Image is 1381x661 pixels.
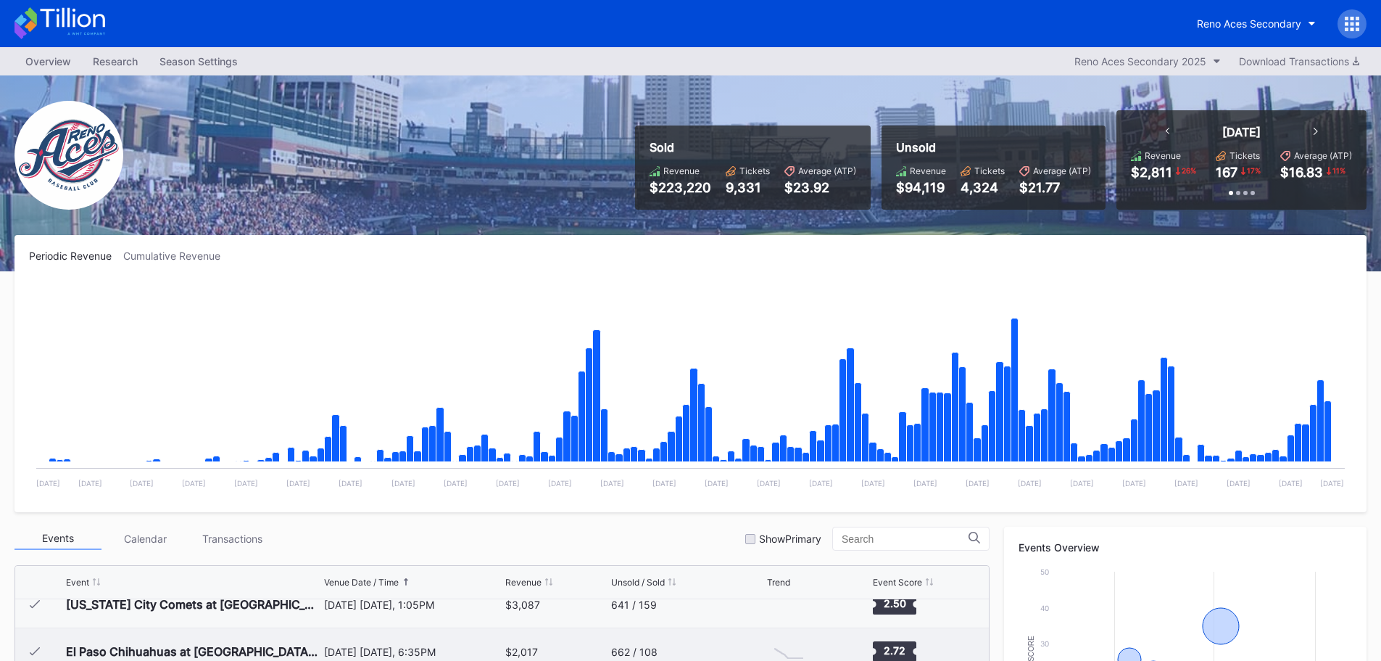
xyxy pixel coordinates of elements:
[739,165,770,176] div: Tickets
[505,577,542,588] div: Revenue
[14,101,123,210] img: RenoAces.png
[444,479,468,488] text: [DATE]
[896,180,946,195] div: $94,119
[757,479,781,488] text: [DATE]
[505,599,540,611] div: $3,087
[611,599,657,611] div: 641 / 159
[1070,479,1094,488] text: [DATE]
[663,165,700,176] div: Revenue
[505,646,538,658] div: $2,017
[611,577,665,588] div: Unsold / Sold
[1229,150,1260,161] div: Tickets
[910,165,946,176] div: Revenue
[66,644,320,659] div: El Paso Chihuahuas at [GEOGRAPHIC_DATA] Aces
[873,577,922,588] div: Event Score
[883,597,905,609] text: 2.50
[600,479,624,488] text: [DATE]
[974,165,1005,176] div: Tickets
[861,479,885,488] text: [DATE]
[339,479,362,488] text: [DATE]
[705,479,729,488] text: [DATE]
[29,250,123,262] div: Periodic Revenue
[652,479,676,488] text: [DATE]
[286,479,310,488] text: [DATE]
[78,479,102,488] text: [DATE]
[809,479,833,488] text: [DATE]
[101,527,188,550] div: Calendar
[842,533,969,545] input: Search
[182,479,206,488] text: [DATE]
[1197,17,1301,30] div: Reno Aces Secondary
[1018,479,1042,488] text: [DATE]
[1280,165,1323,180] div: $16.83
[391,479,415,488] text: [DATE]
[149,51,249,72] a: Season Settings
[896,140,1091,155] div: Unsold
[1331,165,1347,176] div: 11 %
[767,586,810,623] svg: Chart title
[1040,567,1049,576] text: 50
[1245,165,1262,176] div: 17 %
[1145,150,1181,161] div: Revenue
[36,479,60,488] text: [DATE]
[324,599,502,611] div: [DATE] [DATE], 1:05PM
[324,577,399,588] div: Venue Date / Time
[1019,541,1352,554] div: Events Overview
[650,140,856,155] div: Sold
[726,180,770,195] div: 9,331
[234,479,258,488] text: [DATE]
[188,527,275,550] div: Transactions
[548,479,572,488] text: [DATE]
[1174,479,1198,488] text: [DATE]
[1033,165,1091,176] div: Average (ATP)
[1239,55,1359,67] div: Download Transactions
[66,577,89,588] div: Event
[1227,479,1251,488] text: [DATE]
[1232,52,1367,71] button: Download Transactions
[1294,150,1352,161] div: Average (ATP)
[759,533,821,545] div: Show Primary
[1067,52,1228,71] button: Reno Aces Secondary 2025
[884,644,905,657] text: 2.72
[66,597,320,612] div: [US_STATE] City Comets at [GEOGRAPHIC_DATA]
[611,646,658,658] div: 662 / 108
[82,51,149,72] a: Research
[913,479,937,488] text: [DATE]
[14,527,101,550] div: Events
[1040,604,1049,612] text: 40
[1019,180,1091,195] div: $21.77
[29,280,1352,498] svg: Chart title
[1222,125,1261,139] div: [DATE]
[767,577,790,588] div: Trend
[1279,479,1303,488] text: [DATE]
[1180,165,1198,176] div: 26 %
[1186,10,1327,37] button: Reno Aces Secondary
[123,250,232,262] div: Cumulative Revenue
[1320,479,1344,488] text: [DATE]
[1040,639,1049,648] text: 30
[1131,165,1172,180] div: $2,811
[784,180,856,195] div: $23.92
[961,180,1005,195] div: 4,324
[324,646,502,658] div: [DATE] [DATE], 6:35PM
[798,165,856,176] div: Average (ATP)
[14,51,82,72] a: Overview
[496,479,520,488] text: [DATE]
[1074,55,1206,67] div: Reno Aces Secondary 2025
[1122,479,1146,488] text: [DATE]
[1216,165,1237,180] div: 167
[650,180,711,195] div: $223,220
[966,479,990,488] text: [DATE]
[130,479,154,488] text: [DATE]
